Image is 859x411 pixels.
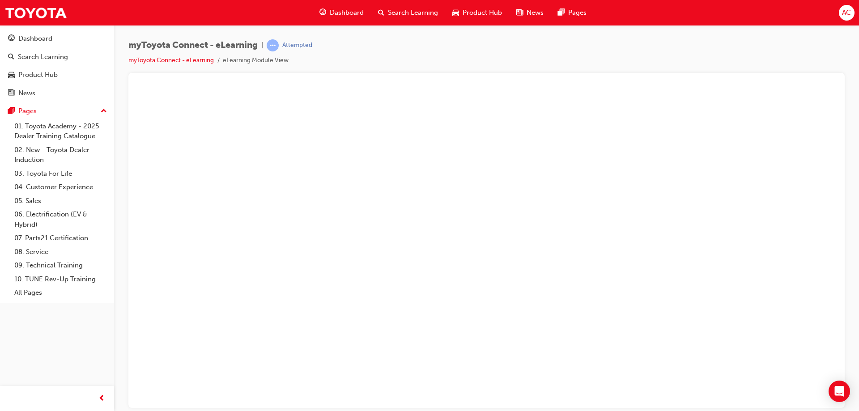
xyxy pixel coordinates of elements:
span: pages-icon [8,107,15,115]
a: 03. Toyota For Life [11,167,111,181]
span: car-icon [8,71,15,79]
li: eLearning Module View [223,55,289,66]
span: Dashboard [330,8,364,18]
span: up-icon [101,106,107,117]
a: 09. Technical Training [11,258,111,272]
span: learningRecordVerb_ATTEMPT-icon [267,39,279,51]
a: 07. Parts21 Certification [11,231,111,245]
a: 10. TUNE Rev-Up Training [11,272,111,286]
div: Product Hub [18,70,58,80]
a: search-iconSearch Learning [371,4,445,22]
a: 02. New - Toyota Dealer Induction [11,143,111,167]
button: Pages [4,103,111,119]
span: car-icon [452,7,459,18]
span: guage-icon [8,35,15,43]
span: search-icon [378,7,384,18]
div: News [18,88,35,98]
div: Pages [18,106,37,116]
a: news-iconNews [509,4,551,22]
a: News [4,85,111,102]
div: Attempted [282,41,312,50]
a: Dashboard [4,30,111,47]
span: AC [842,8,851,18]
span: prev-icon [98,393,105,404]
span: News [527,8,544,18]
span: guage-icon [319,7,326,18]
span: Product Hub [463,8,502,18]
span: myToyota Connect - eLearning [128,40,258,51]
span: news-icon [516,7,523,18]
a: 01. Toyota Academy - 2025 Dealer Training Catalogue [11,119,111,143]
a: car-iconProduct Hub [445,4,509,22]
button: DashboardSearch LearningProduct HubNews [4,29,111,103]
div: Dashboard [18,34,52,44]
a: All Pages [11,286,111,300]
div: Open Intercom Messenger [829,381,850,402]
a: Search Learning [4,49,111,65]
a: pages-iconPages [551,4,594,22]
a: 06. Electrification (EV & Hybrid) [11,208,111,231]
span: Search Learning [388,8,438,18]
a: Product Hub [4,67,111,83]
a: 08. Service [11,245,111,259]
div: Search Learning [18,52,68,62]
span: pages-icon [558,7,565,18]
img: Trak [4,3,67,23]
a: 05. Sales [11,194,111,208]
span: | [261,40,263,51]
span: Pages [568,8,587,18]
a: myToyota Connect - eLearning [128,56,214,64]
a: guage-iconDashboard [312,4,371,22]
button: AC [839,5,855,21]
span: search-icon [8,53,14,61]
a: 04. Customer Experience [11,180,111,194]
span: news-icon [8,89,15,97]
